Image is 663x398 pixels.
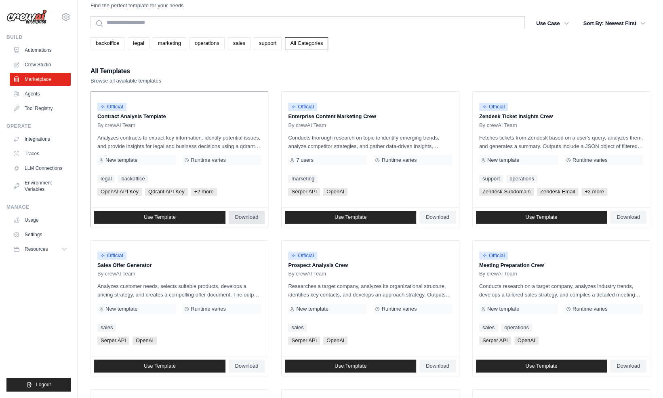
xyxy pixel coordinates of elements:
[10,87,71,100] a: Agents
[579,16,650,31] button: Sort By: Newest First
[537,188,578,196] span: Zendesk Email
[229,360,265,373] a: Download
[479,122,517,129] span: By crewAI Team
[97,133,261,150] p: Analyzes contracts to extract key information, identify potential issues, and provide insights fo...
[288,175,318,183] a: marketing
[285,211,416,224] a: Use Template
[617,214,640,220] span: Download
[97,175,115,183] a: legal
[97,112,261,121] p: Contract Analysis Template
[6,9,47,25] img: Logo
[10,147,71,160] a: Traces
[506,175,537,183] a: operations
[91,2,184,10] p: Find the perfect template for your needs
[335,214,366,220] span: Use Template
[479,175,503,183] a: support
[288,112,452,121] p: Enterprise Content Marketing Crew
[191,306,226,312] span: Runtime varies
[323,337,347,345] span: OpenAI
[153,37,186,49] a: marketing
[288,122,326,129] span: By crewAI Team
[572,157,608,163] span: Runtime varies
[514,337,539,345] span: OpenAI
[288,261,452,269] p: Prospect Analysis Crew
[381,157,417,163] span: Runtime varies
[479,188,534,196] span: Zendesk Subdomain
[426,214,449,220] span: Download
[476,211,607,224] a: Use Template
[285,360,416,373] a: Use Template
[91,37,124,49] a: backoffice
[479,261,643,269] p: Meeting Preparation Crew
[6,34,71,40] div: Build
[189,37,225,49] a: operations
[419,211,456,224] a: Download
[10,73,71,86] a: Marketplace
[191,188,217,196] span: +2 more
[476,360,607,373] a: Use Template
[531,16,574,31] button: Use Case
[97,271,135,277] span: By crewAI Team
[254,37,282,49] a: support
[288,271,326,277] span: By crewAI Team
[479,252,508,260] span: Official
[105,157,137,163] span: New template
[97,188,142,196] span: OpenAI API Key
[426,363,449,369] span: Download
[581,188,607,196] span: +2 more
[419,360,456,373] a: Download
[10,228,71,241] a: Settings
[118,175,148,183] a: backoffice
[525,214,557,220] span: Use Template
[91,66,161,77] h2: All Templates
[479,324,498,332] a: sales
[10,133,71,146] a: Integrations
[97,252,126,260] span: Official
[94,211,225,224] a: Use Template
[10,243,71,256] button: Resources
[97,261,261,269] p: Sales Offer Generator
[501,324,532,332] a: operations
[479,133,643,150] p: Fetches tickets from Zendesk based on a user's query, analyzes them, and generates a summary. Out...
[133,337,157,345] span: OpenAI
[97,282,261,299] p: Analyzes customer needs, selects suitable products, develops a pricing strategy, and creates a co...
[10,44,71,57] a: Automations
[97,122,135,129] span: By crewAI Team
[10,176,71,196] a: Environment Variables
[288,337,320,345] span: Serper API
[235,363,259,369] span: Download
[288,252,317,260] span: Official
[323,188,347,196] span: OpenAI
[94,360,225,373] a: Use Template
[128,37,149,49] a: legal
[479,282,643,299] p: Conducts research on a target company, analyzes industry trends, develops a tailored sales strate...
[97,103,126,111] span: Official
[288,103,317,111] span: Official
[525,363,557,369] span: Use Template
[97,337,129,345] span: Serper API
[288,133,452,150] p: Conducts thorough research on topic to identify emerging trends, analyze competitor strategies, a...
[487,306,519,312] span: New template
[572,306,608,312] span: Runtime varies
[288,282,452,299] p: Researches a target company, analyzes its organizational structure, identifies key contacts, and ...
[6,204,71,210] div: Manage
[105,306,137,312] span: New template
[144,363,176,369] span: Use Template
[145,188,188,196] span: Qdrant API Key
[617,363,640,369] span: Download
[479,271,517,277] span: By crewAI Team
[285,37,328,49] a: All Categories
[229,211,265,224] a: Download
[228,37,250,49] a: sales
[479,337,511,345] span: Serper API
[25,246,48,252] span: Resources
[6,378,71,392] button: Logout
[610,211,646,224] a: Download
[6,123,71,129] div: Operate
[610,360,646,373] a: Download
[487,157,519,163] span: New template
[10,102,71,115] a: Tool Registry
[36,381,51,388] span: Logout
[10,58,71,71] a: Crew Studio
[288,324,307,332] a: sales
